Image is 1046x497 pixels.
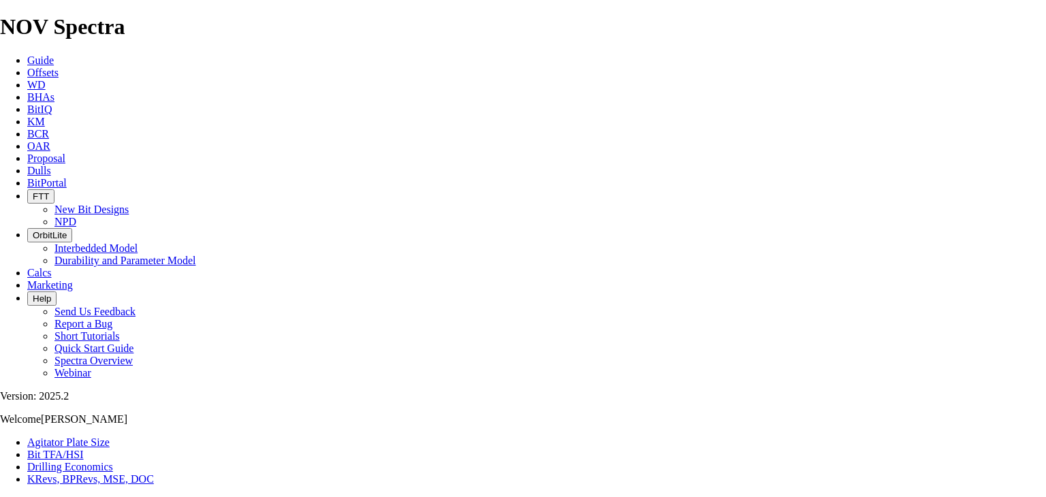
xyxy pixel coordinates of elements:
a: New Bit Designs [54,204,129,215]
a: Drilling Economics [27,461,113,472]
a: BHAs [27,91,54,103]
a: Report a Bug [54,318,112,330]
button: Help [27,291,57,306]
a: Send Us Feedback [54,306,136,317]
a: BCR [27,128,49,140]
button: FTT [27,189,54,204]
a: BitPortal [27,177,67,189]
a: WD [27,79,46,91]
a: Guide [27,54,54,66]
a: BitIQ [27,103,52,115]
a: Agitator Plate Size [27,436,110,448]
a: Durability and Parameter Model [54,255,196,266]
a: KRevs, BPRevs, MSE, DOC [27,473,154,485]
a: Bit TFA/HSI [27,449,84,460]
a: Offsets [27,67,59,78]
a: OAR [27,140,50,152]
a: Webinar [54,367,91,379]
a: KM [27,116,45,127]
button: OrbitLite [27,228,72,242]
a: Short Tutorials [54,330,120,342]
span: FTT [33,191,49,202]
span: OrbitLite [33,230,67,240]
span: Help [33,293,51,304]
a: Calcs [27,267,52,278]
span: [PERSON_NAME] [41,413,127,425]
a: Spectra Overview [54,355,133,366]
a: Quick Start Guide [54,342,133,354]
a: Marketing [27,279,73,291]
a: Interbedded Model [54,242,138,254]
a: Proposal [27,153,65,164]
a: NPD [54,216,76,227]
a: Dulls [27,165,51,176]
